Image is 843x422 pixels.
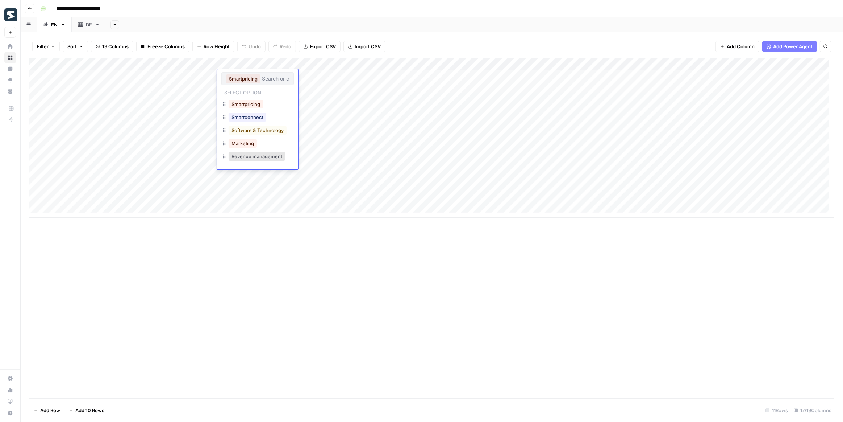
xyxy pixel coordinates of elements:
a: Browse [4,52,16,63]
span: Add Column [727,43,755,50]
button: Workspace: Smartness [4,6,16,24]
img: Smartness Logo [4,8,17,21]
a: Opportunities [4,74,16,86]
button: Smartconnect [229,113,266,122]
button: Sort [63,41,88,52]
button: Redo [268,41,296,52]
div: Marketing [221,138,294,151]
a: Learning Hub [4,396,16,407]
button: Add Column [715,41,759,52]
button: Add 10 Rows [64,405,109,416]
span: Add Power Agent [773,43,813,50]
div: 11 Rows [763,405,791,416]
div: 17/19 Columns [791,405,834,416]
span: Add Row [40,407,60,414]
span: Filter [37,43,49,50]
button: Add Row [29,405,64,416]
span: Undo [249,43,261,50]
button: Add Power Agent [762,41,817,52]
span: Export CSV [310,43,336,50]
p: Select option [221,87,264,96]
a: Home [4,41,16,52]
a: Insights [4,63,16,75]
span: Sort [67,43,77,50]
a: Settings [4,373,16,384]
button: Filter [32,41,60,52]
input: Search or create [262,75,289,82]
button: Marketing [229,139,257,148]
button: Undo [237,41,266,52]
span: 19 Columns [102,43,129,50]
span: Add 10 Rows [75,407,104,414]
a: Your Data [4,86,16,97]
button: Smartpricing [229,100,263,108]
button: Help + Support [4,407,16,419]
div: Software & Technology [221,124,294,138]
div: DE [86,21,92,28]
button: Software & Technology [229,126,287,135]
a: Usage [4,384,16,396]
span: Freeze Columns [147,43,185,50]
div: Smartpricing [221,98,294,111]
button: Export CSV [299,41,341,52]
span: Import CSV [355,43,381,50]
button: Import CSV [343,41,385,52]
a: EN [37,17,72,32]
button: Revenue management [229,152,285,161]
a: DE [72,17,106,32]
button: Freeze Columns [136,41,189,52]
button: Smartpricing [226,74,260,83]
button: 19 Columns [91,41,133,52]
span: Redo [280,43,291,50]
button: Row Height [192,41,234,52]
span: Row Height [204,43,230,50]
div: EN [51,21,58,28]
div: Smartconnect [221,111,294,124]
div: Revenue management [221,151,294,164]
